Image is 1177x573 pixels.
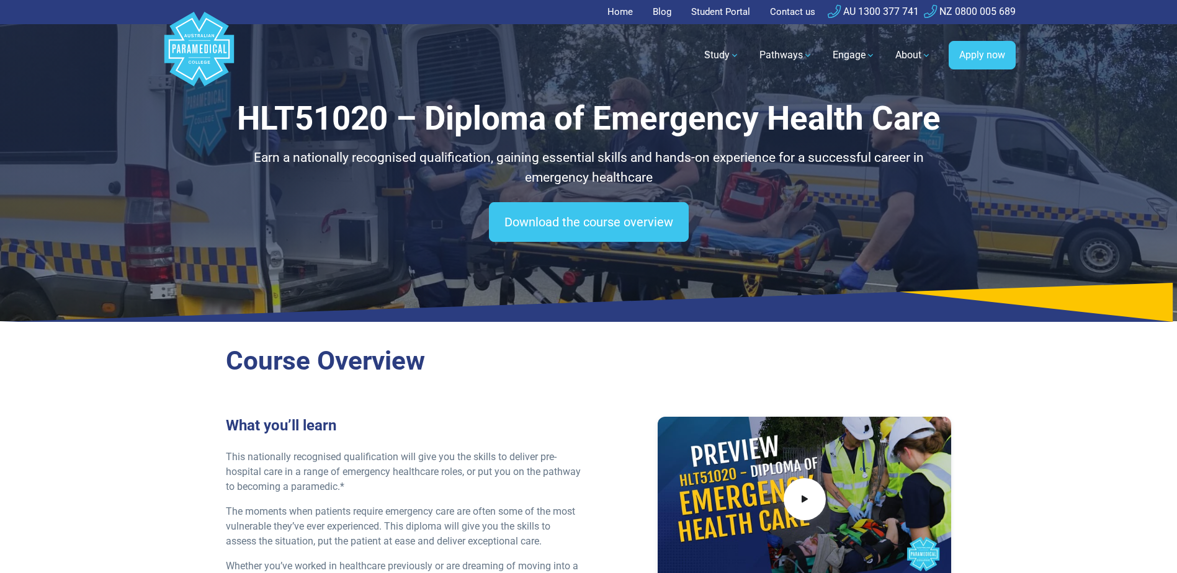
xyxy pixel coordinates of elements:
h2: Course Overview [226,345,952,377]
h3: What you’ll learn [226,417,581,435]
a: Engage [825,38,883,73]
a: About [888,38,939,73]
a: Pathways [752,38,820,73]
a: Download the course overview [489,202,689,242]
a: NZ 0800 005 689 [924,6,1016,17]
p: The moments when patients require emergency care are often some of the most vulnerable they’ve ev... [226,504,581,549]
a: Apply now [949,41,1016,69]
p: This nationally recognised qualification will give you the skills to deliver pre-hospital care in... [226,450,581,494]
a: Study [697,38,747,73]
p: Earn a nationally recognised qualification, gaining essential skills and hands-on experience for ... [226,148,952,187]
h1: HLT51020 – Diploma of Emergency Health Care [226,99,952,138]
a: Australian Paramedical College [162,24,236,87]
a: AU 1300 377 741 [828,6,919,17]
